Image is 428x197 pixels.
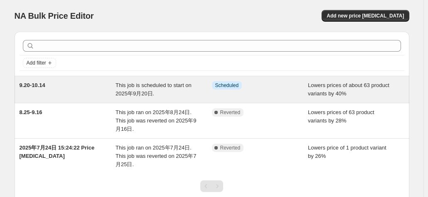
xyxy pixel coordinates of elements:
span: Add new price [MEDICAL_DATA] [327,12,404,19]
span: 2025年7月24日 15:24:22 Price [MEDICAL_DATA] [20,145,95,159]
button: Add new price [MEDICAL_DATA] [322,10,409,22]
span: Lowers prices of 63 product variants by 28% [308,109,374,124]
span: This job is scheduled to start on 2025年9月20日. [116,82,192,97]
span: NA Bulk Price Editor [15,11,94,20]
span: Reverted [220,109,241,116]
span: 9.20-10.14 [20,82,45,88]
span: This job ran on 2025年8月24日. This job was reverted on 2025年9月16日. [116,109,196,132]
span: Scheduled [215,82,239,89]
span: Add filter [27,60,46,66]
span: Lowers prices of about 63 product variants by 40% [308,82,389,97]
button: Add filter [23,58,56,68]
nav: Pagination [200,180,223,192]
span: Reverted [220,145,241,151]
span: Lowers price of 1 product variant by 26% [308,145,386,159]
span: 8.25-9.16 [20,109,42,115]
span: This job ran on 2025年7月24日. This job was reverted on 2025年7月25日. [116,145,196,167]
